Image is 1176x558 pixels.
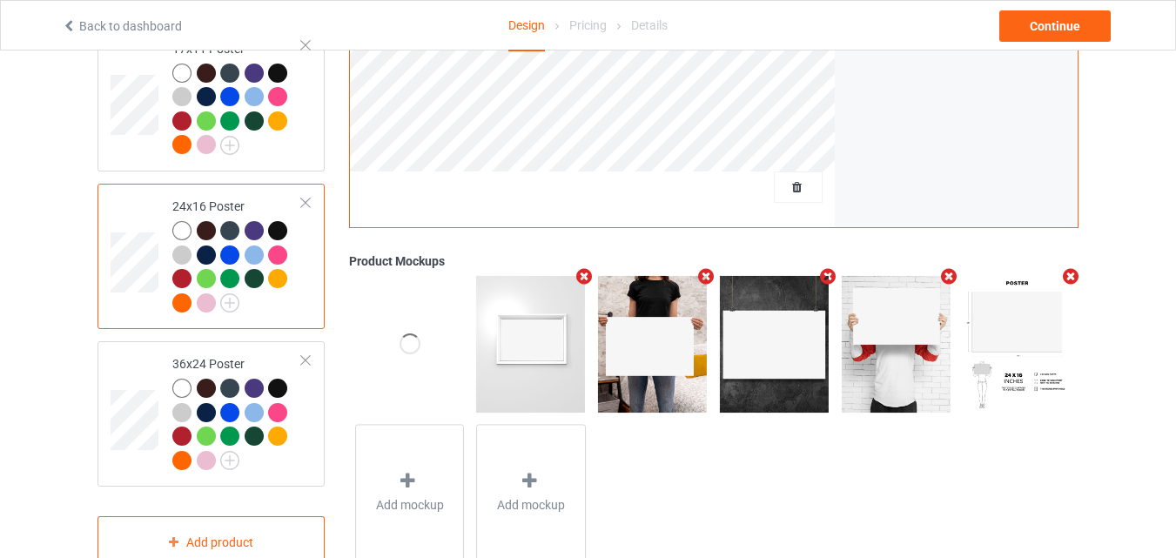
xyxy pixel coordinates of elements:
[62,19,182,33] a: Back to dashboard
[172,355,302,468] div: 36x24 Poster
[508,1,545,51] div: Design
[172,198,302,311] div: 24x16 Poster
[631,1,668,50] div: Details
[569,1,607,50] div: Pricing
[97,341,325,487] div: 36x24 Poster
[476,277,585,413] img: regular.jpg
[220,136,239,155] img: svg+xml;base64,PD94bWwgdmVyc2lvbj0iMS4wIiBlbmNvZGluZz0iVVRGLTgiPz4KPHN2ZyB3aWR0aD0iMjJweCIgaGVpZ2...
[816,268,838,286] i: Remove mockup
[497,497,565,514] span: Add mockup
[1060,268,1082,286] i: Remove mockup
[720,277,829,413] img: regular.jpg
[999,10,1111,42] div: Continue
[963,277,1072,413] img: regular.jpg
[349,253,1079,271] div: Product Mockups
[220,451,239,470] img: svg+xml;base64,PD94bWwgdmVyc2lvbj0iMS4wIiBlbmNvZGluZz0iVVRGLTgiPz4KPHN2ZyB3aWR0aD0iMjJweCIgaGVpZ2...
[938,268,960,286] i: Remove mockup
[696,268,717,286] i: Remove mockup
[842,277,951,413] img: regular.jpg
[97,184,325,329] div: 24x16 Poster
[574,268,595,286] i: Remove mockup
[172,40,302,153] div: 17x11 Poster
[598,277,707,413] img: regular.jpg
[376,497,444,514] span: Add mockup
[97,26,325,171] div: 17x11 Poster
[220,293,239,313] img: svg+xml;base64,PD94bWwgdmVyc2lvbj0iMS4wIiBlbmNvZGluZz0iVVRGLTgiPz4KPHN2ZyB3aWR0aD0iMjJweCIgaGVpZ2...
